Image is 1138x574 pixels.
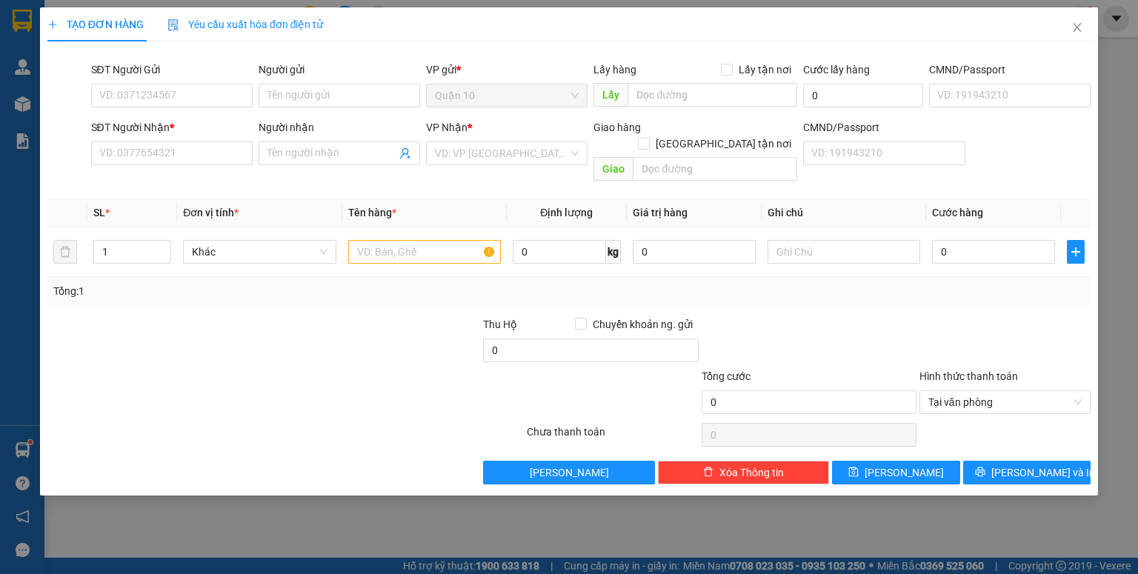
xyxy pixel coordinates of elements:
[593,64,636,76] span: Lấy hàng
[803,84,923,107] input: Cước lấy hàng
[93,207,105,218] span: SL
[929,61,1091,78] div: CMND/Passport
[1067,240,1085,264] button: plus
[832,461,960,484] button: save[PERSON_NAME]
[1068,246,1084,258] span: plus
[53,240,77,264] button: delete
[1057,7,1098,49] button: Close
[606,240,621,264] span: kg
[633,240,756,264] input: 0
[426,61,588,78] div: VP gửi
[91,61,253,78] div: SĐT Người Gửi
[435,84,579,107] span: Quận 10
[633,207,688,218] span: Giá trị hàng
[525,424,699,450] div: Chưa thanh toán
[540,207,593,218] span: Định lượng
[991,464,1095,481] span: [PERSON_NAME] và In
[47,19,144,30] span: TẠO ĐƠN HÀNG
[702,370,751,382] span: Tổng cước
[848,467,859,478] span: save
[483,461,654,484] button: [PERSON_NAME]
[47,19,58,30] span: plus
[803,119,965,136] div: CMND/Passport
[628,83,797,107] input: Dọc đường
[703,467,713,478] span: delete
[530,464,609,481] span: [PERSON_NAME]
[348,207,396,218] span: Tên hàng
[865,464,944,481] span: [PERSON_NAME]
[259,61,420,78] div: Người gửi
[167,19,324,30] span: Yêu cầu xuất hóa đơn điện tử
[593,83,628,107] span: Lấy
[768,240,920,264] input: Ghi Chú
[167,19,179,31] img: icon
[658,461,829,484] button: deleteXóa Thông tin
[928,391,1082,413] span: Tại văn phòng
[733,61,797,78] span: Lấy tận nơi
[633,157,797,181] input: Dọc đường
[183,207,239,218] span: Đơn vị tính
[762,198,926,227] th: Ghi chú
[719,464,784,481] span: Xóa Thông tin
[348,240,501,264] input: VD: Bàn, Ghế
[593,157,633,181] span: Giao
[650,136,797,152] span: [GEOGRAPHIC_DATA] tận nơi
[963,461,1091,484] button: printer[PERSON_NAME] và In
[53,283,440,299] div: Tổng: 1
[192,241,327,263] span: Khác
[1071,21,1083,33] span: close
[483,318,517,330] span: Thu Hộ
[91,119,253,136] div: SĐT Người Nhận
[803,64,870,76] label: Cước lấy hàng
[426,121,467,133] span: VP Nhận
[399,147,411,159] span: user-add
[975,467,985,478] span: printer
[593,121,641,133] span: Giao hàng
[587,316,699,333] span: Chuyển khoản ng. gửi
[259,119,420,136] div: Người nhận
[932,207,983,218] span: Cước hàng
[919,370,1018,382] label: Hình thức thanh toán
